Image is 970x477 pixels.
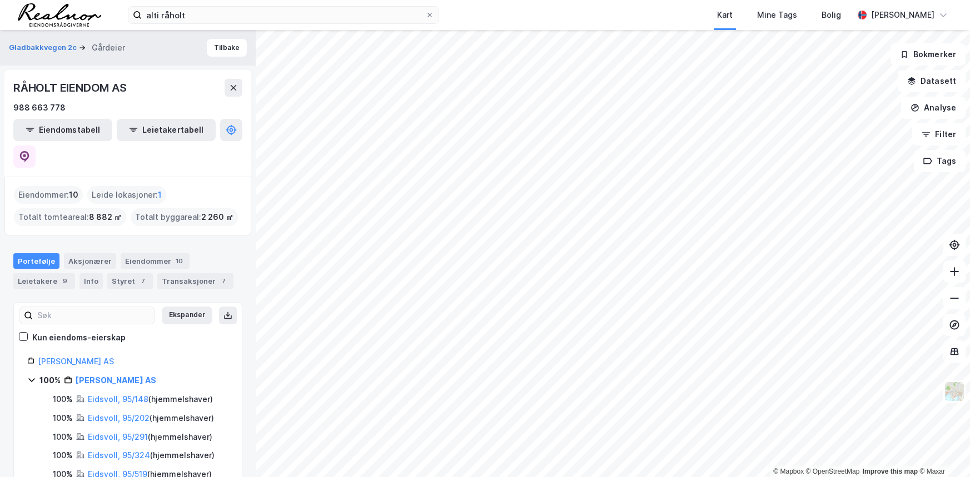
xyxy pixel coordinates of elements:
[64,253,116,269] div: Aksjonærer
[39,374,61,387] div: 100%
[207,39,247,57] button: Tilbake
[117,119,216,141] button: Leietakertabell
[157,273,233,289] div: Transaksjoner
[87,186,166,204] div: Leide lokasjoner :
[121,253,190,269] div: Eiendommer
[79,273,103,289] div: Info
[14,208,126,226] div: Totalt tomteareal :
[13,101,66,114] div: 988 663 778
[76,375,156,385] a: [PERSON_NAME] AS
[863,468,918,475] a: Improve this map
[773,468,804,475] a: Mapbox
[757,8,797,22] div: Mine Tags
[13,79,129,97] div: RÅHOLT EIENDOM AS
[914,424,970,477] iframe: Chat Widget
[9,42,79,53] button: Gladbakkvegen 2c
[53,449,73,462] div: 100%
[13,273,75,289] div: Leietakere
[92,41,125,54] div: Gårdeier
[53,393,73,406] div: 100%
[33,307,155,324] input: Søk
[88,430,212,444] div: ( hjemmelshaver )
[912,123,966,145] button: Filter
[13,119,112,141] button: Eiendomstabell
[53,430,73,444] div: 100%
[88,411,214,425] div: ( hjemmelshaver )
[59,275,71,287] div: 9
[88,450,150,460] a: Eidsvoll, 95/324
[88,394,148,404] a: Eidsvoll, 95/148
[88,449,215,462] div: ( hjemmelshaver )
[898,70,966,92] button: Datasett
[131,208,238,226] div: Totalt byggareal :
[891,43,966,66] button: Bokmerker
[717,8,733,22] div: Kart
[914,150,966,172] button: Tags
[88,413,150,423] a: Eidsvoll, 95/202
[218,275,229,287] div: 7
[32,331,126,344] div: Kun eiendoms-eierskap
[142,7,425,23] input: Søk på adresse, matrikkel, gårdeiere, leietakere eller personer
[173,255,185,267] div: 10
[88,393,213,406] div: ( hjemmelshaver )
[69,188,78,202] span: 10
[162,307,212,324] button: Ekspander
[871,8,934,22] div: [PERSON_NAME]
[201,210,233,224] span: 2 260 ㎡
[38,357,114,366] a: [PERSON_NAME] AS
[13,253,59,269] div: Portefølje
[822,8,841,22] div: Bolig
[53,411,73,425] div: 100%
[158,188,162,202] span: 1
[137,275,148,287] div: 7
[18,3,101,27] img: realnor-logo.934646d98de889bb5806.png
[901,97,966,119] button: Analyse
[914,424,970,477] div: Kontrollprogram for chat
[89,210,122,224] span: 8 882 ㎡
[107,273,153,289] div: Styret
[14,186,83,204] div: Eiendommer :
[88,432,148,441] a: Eidsvoll, 95/291
[806,468,860,475] a: OpenStreetMap
[944,381,965,402] img: Z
